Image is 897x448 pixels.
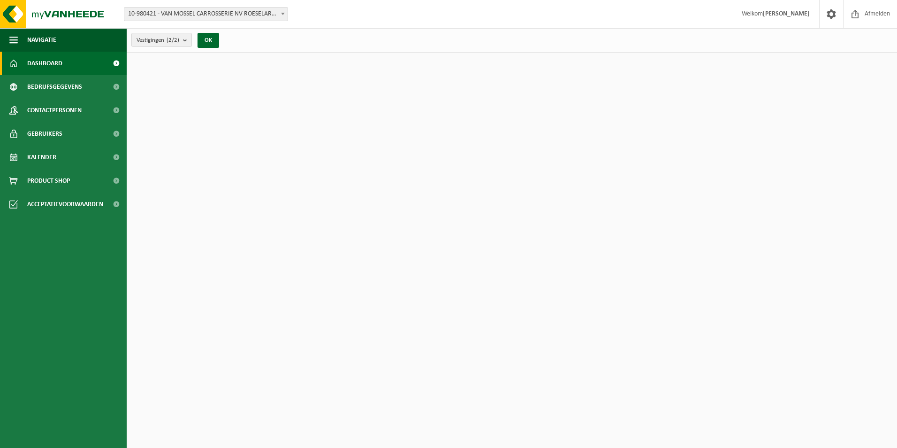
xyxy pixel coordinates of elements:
[131,33,192,47] button: Vestigingen(2/2)
[27,193,103,216] span: Acceptatievoorwaarden
[167,37,179,43] count: (2/2)
[124,8,288,21] span: 10-980421 - VAN MOSSEL CARROSSERIE NV ROESELARE - ROESELARE
[27,122,62,146] span: Gebruikers
[137,33,179,47] span: Vestigingen
[27,52,62,75] span: Dashboard
[27,146,56,169] span: Kalender
[124,7,288,21] span: 10-980421 - VAN MOSSEL CARROSSERIE NV ROESELARE - ROESELARE
[763,10,810,17] strong: [PERSON_NAME]
[27,99,82,122] span: Contactpersonen
[27,169,70,193] span: Product Shop
[27,75,82,99] span: Bedrijfsgegevens
[27,28,56,52] span: Navigatie
[198,33,219,48] button: OK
